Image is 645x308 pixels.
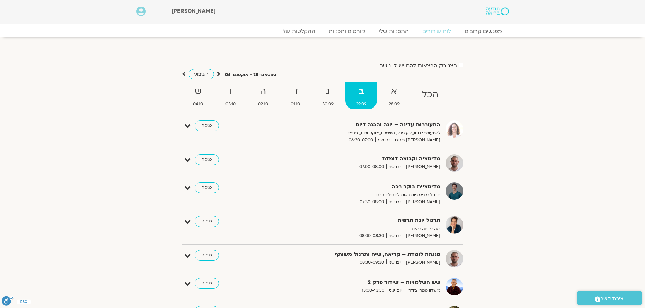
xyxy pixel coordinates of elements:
span: 08:00-08:30 [357,232,386,239]
strong: ב [345,84,377,99]
span: 07:00-08:00 [357,163,386,170]
span: יום שני [386,198,404,206]
strong: תרגול יוגה תרפיה [275,216,440,225]
span: [PERSON_NAME] [404,259,440,266]
strong: ה [248,84,279,99]
strong: ו [215,84,246,99]
a: קורסים ותכניות [322,28,372,35]
a: כניסה [195,216,219,227]
strong: ג [312,84,344,99]
span: 08:30-09:30 [357,259,386,266]
a: ההקלטות שלי [275,28,322,35]
span: יום שני [387,287,404,294]
p: להתעורר לתנועה עדינה, נשימה עמוקה ורוגע פנימי [275,129,440,137]
a: הכל [411,82,449,109]
label: הצג רק הרצאות להם יש לי גישה [379,63,457,69]
span: 03.10 [215,101,246,108]
span: [PERSON_NAME] [172,7,216,15]
span: 04.10 [183,101,214,108]
span: יום שני [386,259,404,266]
span: 30.09 [312,101,344,108]
strong: מדיטציית בוקר רכה [275,182,440,191]
a: ה02.10 [248,82,279,109]
p: ספטמבר 28 - אוקטובר 04 [225,71,276,78]
span: מועדון פמה צ'ודרון [404,287,440,294]
span: יום שני [386,163,404,170]
span: יצירת קשר [600,294,625,303]
a: כניסה [195,182,219,193]
span: 07:30-08:00 [357,198,386,206]
a: התכניות שלי [372,28,415,35]
a: ד01.10 [280,82,310,109]
span: השבוע [194,71,209,77]
a: ש04.10 [183,82,214,109]
strong: סנגהה לומדת – קריאה, שיח ותרגול משותף [275,250,440,259]
a: ב29.09 [345,82,377,109]
nav: Menu [136,28,509,35]
strong: א [378,84,410,99]
a: לוח שידורים [415,28,458,35]
span: יום שני [386,232,404,239]
a: יצירת קשר [577,291,642,305]
a: השבוע [189,69,214,79]
strong: הכל [411,87,449,102]
span: [PERSON_NAME] רוחם [393,137,440,144]
span: 02.10 [248,101,279,108]
span: 01.10 [280,101,310,108]
a: כניסה [195,250,219,261]
span: 06:30-07:00 [346,137,375,144]
strong: ש [183,84,214,99]
a: כניסה [195,120,219,131]
span: 28.09 [378,101,410,108]
span: [PERSON_NAME] [404,163,440,170]
span: יום שני [375,137,393,144]
strong: שש השלמויות – שידור פרק 2 [275,278,440,287]
span: 13:00-13:50 [359,287,387,294]
span: 29.09 [345,101,377,108]
p: יוגה עדינה מאוד [275,225,440,232]
strong: מדיטציה וקבוצה לומדת [275,154,440,163]
a: מפגשים קרובים [458,28,509,35]
strong: ד [280,84,310,99]
span: [PERSON_NAME] [404,232,440,239]
p: תרגול מדיטציות רכות לתחילת היום [275,191,440,198]
a: ו03.10 [215,82,246,109]
span: [PERSON_NAME] [404,198,440,206]
a: כניסה [195,154,219,165]
a: א28.09 [378,82,410,109]
a: כניסה [195,278,219,289]
a: ג30.09 [312,82,344,109]
strong: התעוררות עדינה – יוגה והכנה ליום [275,120,440,129]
